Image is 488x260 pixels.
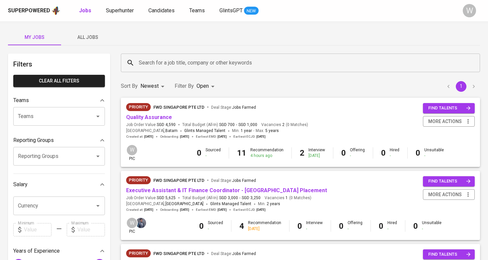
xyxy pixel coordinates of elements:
div: - [424,153,444,159]
span: Deal Stage : [211,178,256,183]
b: 0 [413,221,418,231]
a: Superpoweredapp logo [8,6,60,16]
span: FWD Singapore Pte Ltd [153,105,204,110]
b: 0 [197,148,202,158]
a: Candidates [148,7,176,15]
div: - [390,153,399,159]
p: Reporting Groups [13,136,54,144]
span: Onboarding : [160,207,189,212]
span: Batam [165,128,178,134]
a: Quality Assurance [126,114,172,120]
button: Clear All filters [13,75,105,87]
span: [DATE] [144,134,153,139]
button: page 1 [456,81,466,92]
b: 0 [379,221,383,231]
button: Open [93,201,103,210]
p: Teams [13,96,29,104]
span: Open [197,83,209,89]
div: [DATE] [308,153,325,159]
span: [GEOGRAPHIC_DATA] , [126,201,203,207]
span: Superhunter [106,7,134,14]
span: [DATE] [217,134,227,139]
p: Filter By [175,82,194,90]
span: - [239,195,240,201]
a: GlintsGPT NEW [219,7,259,15]
span: [DATE] [180,134,189,139]
div: Interview [306,220,323,231]
div: pic [126,217,138,234]
span: - [236,122,237,128]
button: find talents [423,103,475,113]
span: GlintsGPT [219,7,243,14]
div: - [422,226,442,232]
a: Superhunter [106,7,135,15]
div: - [306,226,323,232]
p: Salary [13,181,28,189]
span: Vacancies ( 0 Matches ) [265,195,311,201]
span: SGD 700 [219,122,235,128]
span: Clear All filters [19,77,100,85]
p: Newest [140,82,159,90]
div: Salary [13,178,105,191]
div: Years of Experience [13,244,105,258]
div: Sourced [208,220,223,231]
div: Recommendation [250,147,284,159]
b: 0 [341,148,346,158]
span: more actions [428,191,462,199]
span: My Jobs [12,33,57,42]
div: Reporting Groups [13,134,105,147]
img: jhon@glints.com [136,218,146,228]
span: find talents [428,178,471,185]
span: Teams [189,7,205,14]
div: Hired [387,220,397,231]
span: Total Budget (All-In) [182,122,257,128]
span: Candidates [148,7,175,14]
b: 11 [237,148,246,158]
span: Vacancies ( 0 Matches ) [261,122,308,128]
span: find talents [428,251,471,258]
span: Deal Stage : [211,105,256,110]
span: Jobs Farmed [232,178,256,183]
b: 0 [339,221,344,231]
a: Jobs [79,7,93,15]
b: 2 [300,148,304,158]
span: SGD 5,625 [157,195,176,201]
span: Total Budget (All-In) [182,195,261,201]
span: Earliest EMD : [196,207,227,212]
b: 0 [199,221,204,231]
span: Jobs Farmed [232,105,256,110]
b: 4 [239,221,244,231]
div: Offering [350,147,365,159]
a: Teams [189,7,206,15]
span: Glints Managed Talent [184,128,225,133]
div: New Job received from Demand Team [126,176,151,184]
span: 1 year [241,128,252,133]
h6: Filters [13,59,105,69]
div: Interview [308,147,325,159]
span: All Jobs [65,33,110,42]
span: Created at : [126,207,153,212]
b: Jobs [79,7,91,14]
span: Earliest EMD : [196,134,227,139]
b: 0 [416,148,420,158]
span: [DATE] [217,207,227,212]
span: 5 years [265,128,279,133]
span: FWD Singapore Pte Ltd [153,178,204,183]
button: more actions [423,116,475,127]
div: Superpowered [8,7,50,15]
span: 1 [285,195,288,201]
span: [DATE] [256,207,266,212]
span: Earliest ECJD : [233,134,266,139]
input: Value [77,223,105,236]
div: New Job received from Demand Team [126,103,151,111]
span: SGD 3,250 [242,195,261,201]
input: Value [24,223,51,236]
span: SGD 4,590 [157,122,176,128]
div: Open [197,80,217,92]
div: pic [126,144,138,162]
div: Unsuitable [424,147,444,159]
div: New Job received from Demand Team [126,249,151,257]
span: FWD Singapore Pte Ltd [153,251,204,256]
a: Executive Assistant & IT Finance Coordinator - [GEOGRAPHIC_DATA] Placement [126,187,327,194]
span: - [253,128,254,134]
